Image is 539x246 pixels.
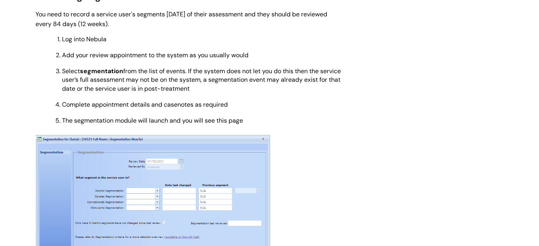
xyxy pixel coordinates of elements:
span: The segmentation module will launch and you will see this page [62,116,243,125]
span: Complete appointment details and casenotes as required [62,100,228,109]
strong: segmentation [80,67,123,75]
span: Add your review appointment to the system as you usually would [62,51,248,59]
span: Log into Nebula [62,35,106,43]
span: Select from the list of events. If the system does not let you do this then the service user’s fu... [62,67,341,92]
span: You need to record a service user's segments [DATE] of their assessment and they should be review... [35,10,327,28]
